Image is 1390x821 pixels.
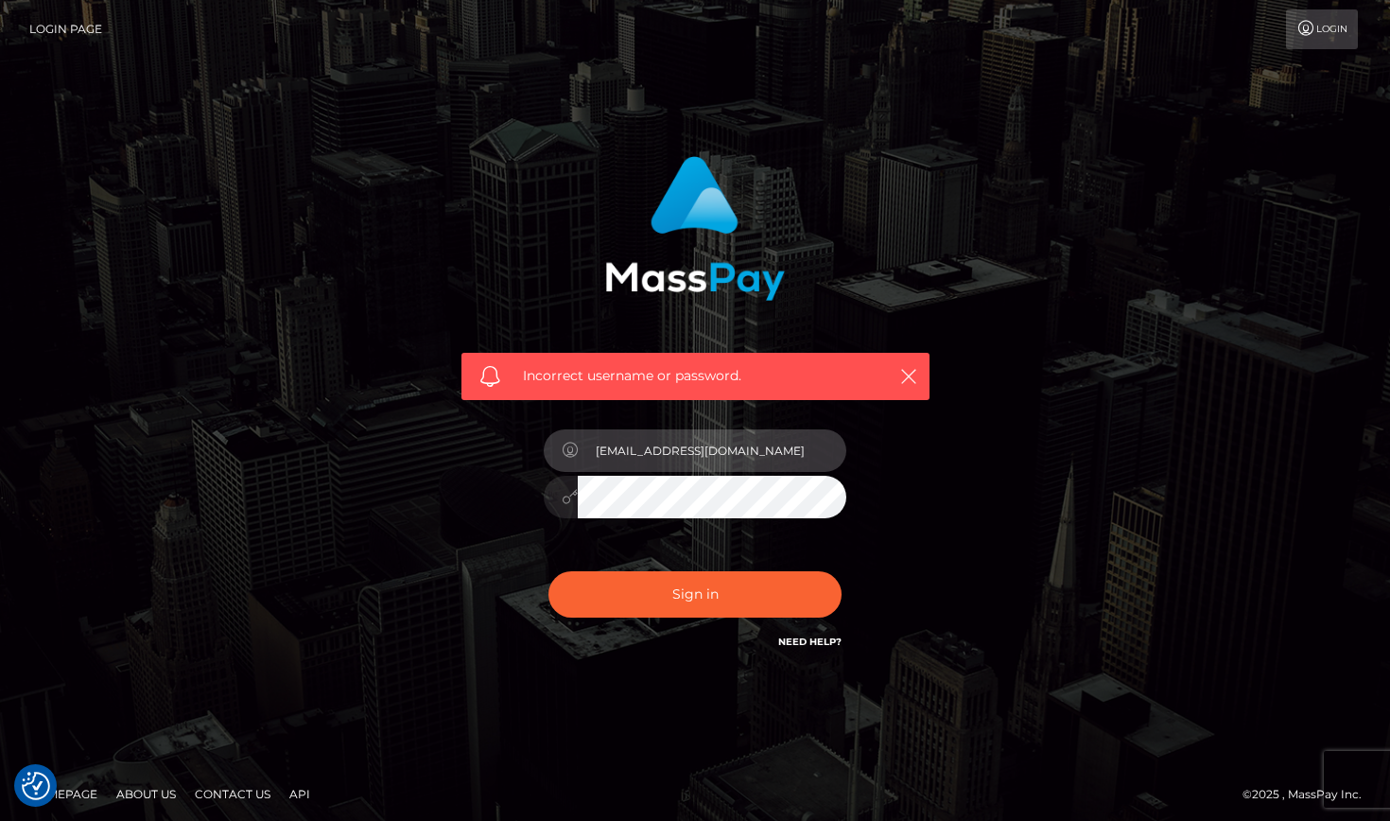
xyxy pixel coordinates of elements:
[109,779,183,809] a: About Us
[548,571,842,618] button: Sign in
[22,772,50,800] button: Consent Preferences
[778,636,842,648] a: Need Help?
[187,779,278,809] a: Contact Us
[21,779,105,809] a: Homepage
[605,156,785,301] img: MassPay Login
[578,429,846,472] input: Username...
[22,772,50,800] img: Revisit consent button
[1286,9,1358,49] a: Login
[282,779,318,809] a: API
[523,366,868,386] span: Incorrect username or password.
[1242,784,1376,805] div: © 2025 , MassPay Inc.
[29,9,102,49] a: Login Page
